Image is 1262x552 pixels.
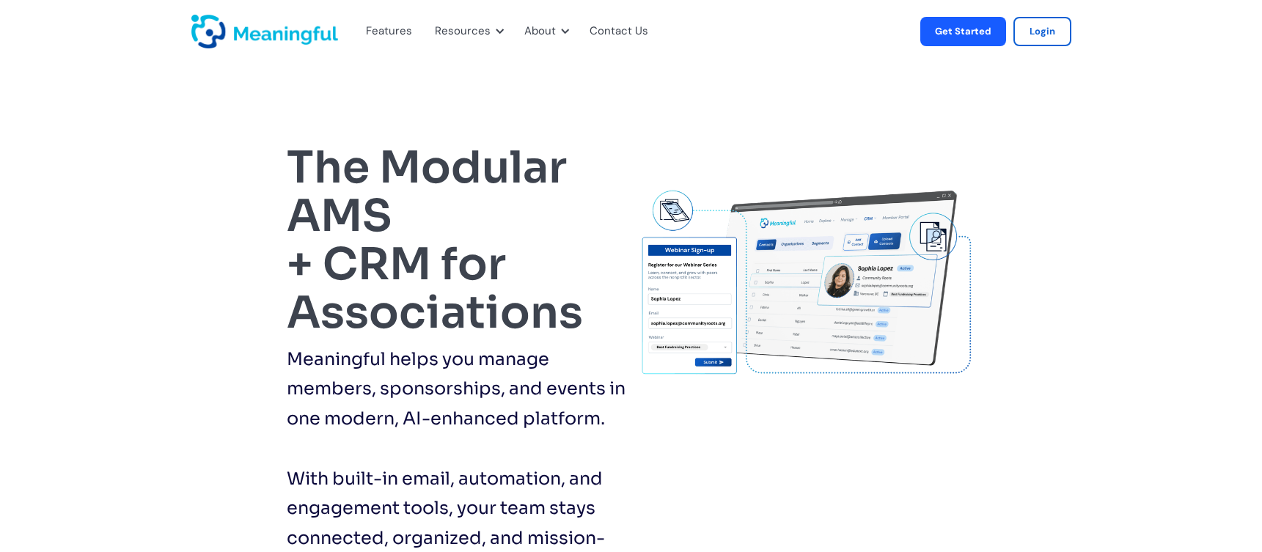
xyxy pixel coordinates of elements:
a: home [191,15,228,48]
div: About [516,7,573,56]
div: Resources [426,7,508,56]
a: Login [1013,17,1071,46]
div: Contact Us [581,7,666,56]
div: Features [366,22,412,41]
div: Resources [435,22,491,41]
a: Get Started [920,17,1006,46]
a: Contact Us [590,22,648,41]
h1: The Modular AMS + CRM for Associations [287,144,626,337]
div: About [524,22,556,41]
a: Features [366,22,401,41]
div: Features [357,7,419,56]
